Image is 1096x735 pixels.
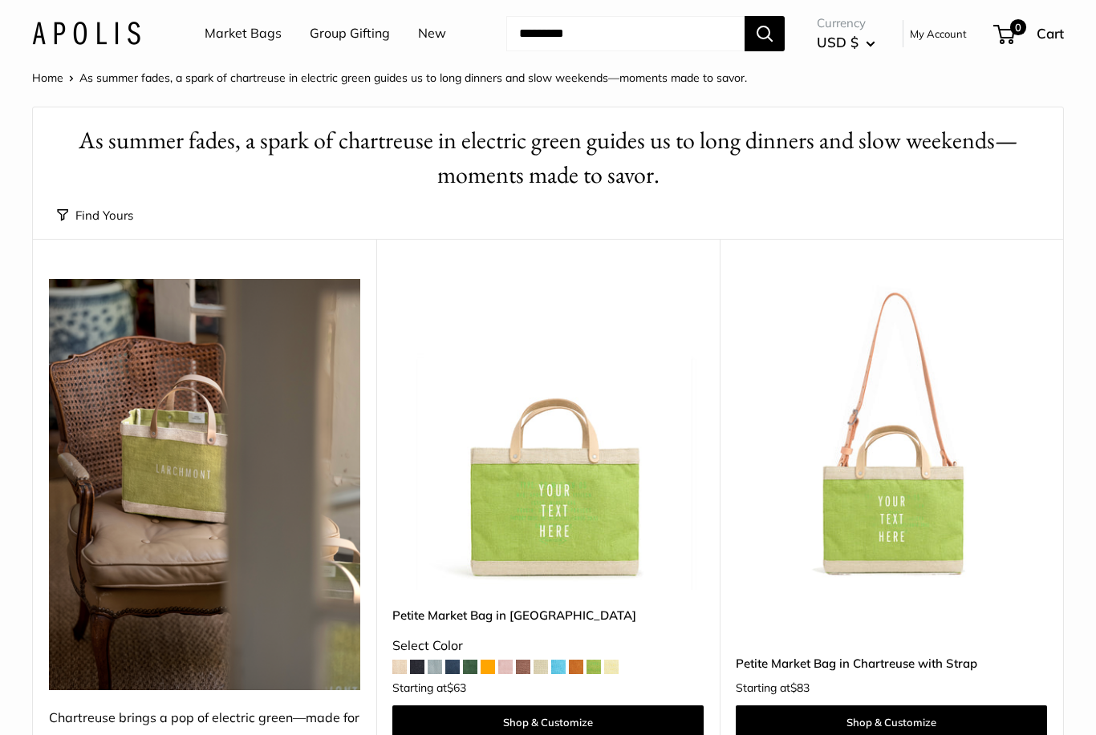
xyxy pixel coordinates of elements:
button: USD $ [817,30,875,55]
span: Currency [817,12,875,34]
h1: As summer fades, a spark of chartreuse in electric green guides us to long dinners and slow weeke... [57,123,1039,192]
a: My Account [910,24,967,43]
img: Chartreuse brings a pop of electric green—made for late-summer soirées in Larchmont, where garden... [49,279,360,690]
a: Market Bags [205,22,282,46]
span: As summer fades, a spark of chartreuse in electric green guides us to long dinners and slow weeke... [79,71,747,85]
nav: Breadcrumb [32,67,747,88]
span: Cart [1037,25,1064,42]
a: Petite Market Bag in [GEOGRAPHIC_DATA] [392,606,704,624]
a: Petite Market Bag in ChartreusePetite Market Bag in Chartreuse [392,279,704,590]
a: Group Gifting [310,22,390,46]
span: USD $ [817,34,859,50]
input: Search... [506,16,745,51]
img: Apolis [32,22,140,45]
span: $63 [447,680,466,695]
a: New [418,22,446,46]
img: Petite Market Bag in Chartreuse with Strap [736,279,1047,590]
img: Petite Market Bag in Chartreuse [392,279,704,590]
button: Find Yours [57,204,133,227]
a: Home [32,71,63,85]
span: 0 [1010,19,1026,35]
a: 0 Cart [995,21,1064,46]
span: Starting at [736,682,810,693]
a: Petite Market Bag in Chartreuse with StrapPetite Market Bag in Chartreuse with Strap [736,279,1047,590]
span: $83 [790,680,810,695]
div: Select Color [392,634,704,658]
span: Starting at [392,682,466,693]
button: Search [745,16,785,51]
a: Petite Market Bag in Chartreuse with Strap [736,654,1047,672]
